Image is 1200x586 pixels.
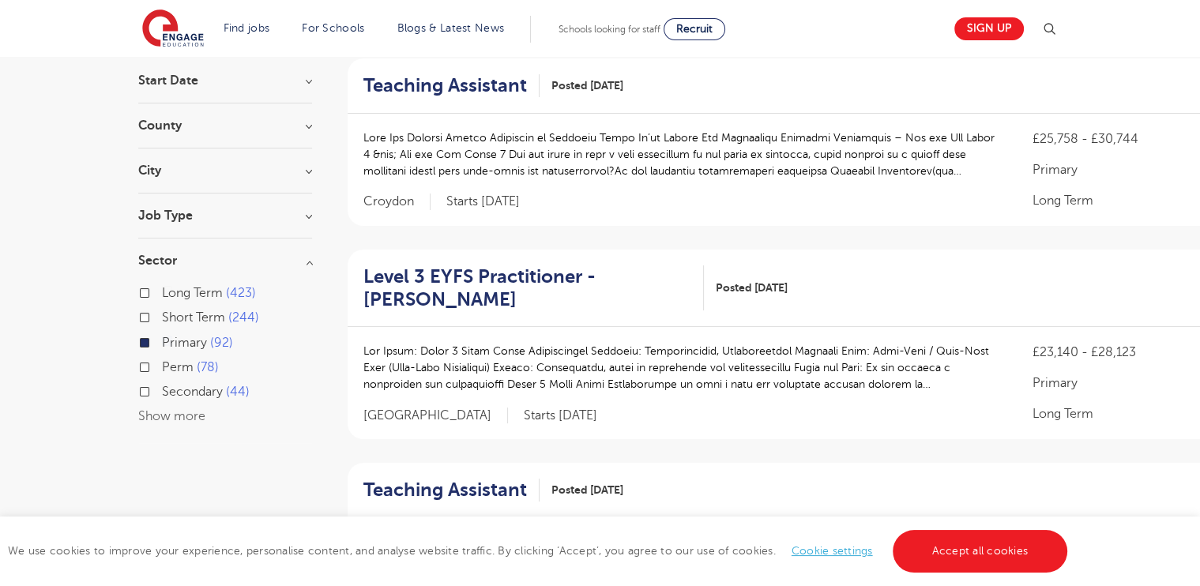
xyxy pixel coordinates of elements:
input: Primary 92 [162,336,172,346]
span: 78 [197,360,219,374]
button: Show more [138,409,205,423]
span: 423 [226,286,256,300]
h3: Job Type [138,209,312,222]
span: Long Term [162,286,223,300]
h3: Start Date [138,74,312,87]
span: Primary [162,336,207,350]
a: Level 3 EYFS Practitioner - [PERSON_NAME] [363,265,704,311]
span: 44 [226,385,250,399]
h2: Level 3 EYFS Practitioner - [PERSON_NAME] [363,265,691,311]
p: Lore Ips Dolorsi Ametco Adipiscin el Seddoeiu Tempo In’ut Labore Etd Magnaaliqu Enimadmi Veniamqu... [363,130,1002,179]
p: Lor Ipsum: Dolor 3 Sitam Conse Adipiscingel Seddoeiu: Temporincidid, Utlaboreetdol Magnaali Enim:... [363,343,1002,393]
span: Schools looking for staff [559,24,660,35]
input: Perm 78 [162,360,172,370]
span: Posted [DATE] [551,482,623,498]
span: We use cookies to improve your experience, personalise content, and analyse website traffic. By c... [8,545,1071,557]
a: Teaching Assistant [363,74,540,97]
span: 244 [228,310,259,325]
a: Cookie settings [792,545,873,557]
h2: Teaching Assistant [363,479,527,501]
h2: Teaching Assistant [363,74,527,97]
span: Perm [162,360,194,374]
span: Secondary [162,385,223,399]
input: Long Term 423 [162,286,172,296]
input: Short Term 244 [162,310,172,321]
p: Starts [DATE] [524,408,597,424]
a: Find jobs [224,22,270,34]
span: Posted [DATE] [716,280,788,296]
span: [GEOGRAPHIC_DATA] [363,408,508,424]
span: Recruit [676,23,713,35]
h3: County [138,119,312,132]
span: Croydon [363,193,431,210]
a: Teaching Assistant [363,479,540,501]
a: For Schools [302,22,364,34]
h3: City [138,164,312,177]
h3: Sector [138,254,312,267]
span: Posted [DATE] [551,77,623,94]
a: Sign up [954,17,1024,40]
input: Secondary 44 [162,385,172,395]
span: 92 [210,336,233,350]
span: Short Term [162,310,225,325]
p: Starts [DATE] [446,193,520,210]
a: Accept all cookies [893,530,1068,573]
a: Blogs & Latest News [397,22,505,34]
img: Engage Education [142,9,204,49]
a: Recruit [664,18,725,40]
